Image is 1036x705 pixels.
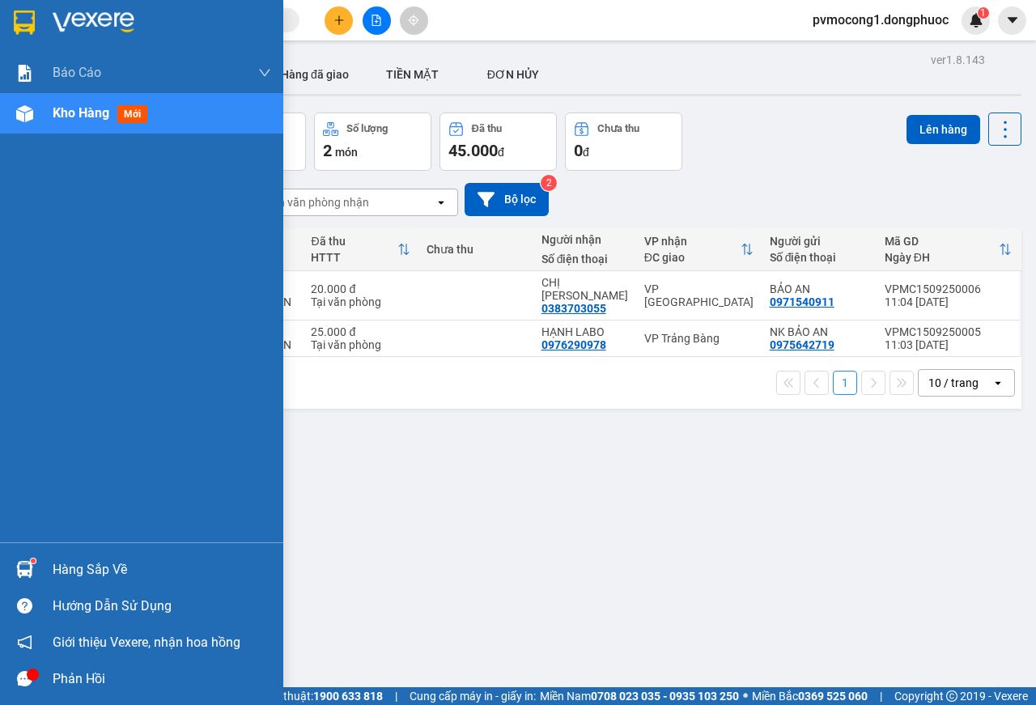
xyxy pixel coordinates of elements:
span: Giới thiệu Vexere, nhận hoa hồng [53,632,240,652]
div: VPMC1509250006 [885,282,1012,295]
div: ver 1.8.143 [931,51,985,69]
div: Mã GD [885,235,999,248]
span: notification [17,635,32,650]
div: VP nhận [644,235,741,248]
button: Số lượng2món [314,113,431,171]
span: question-circle [17,598,32,614]
div: Tại văn phòng [311,338,410,351]
span: TIỀN MẶT [386,68,439,81]
div: Số lượng [346,123,388,134]
span: Miền Bắc [752,687,868,705]
div: 0976290978 [541,338,606,351]
div: Phản hồi [53,667,271,691]
img: solution-icon [16,65,33,82]
div: HTTT [311,251,397,264]
span: ⚪️ [743,693,748,699]
div: Ngày ĐH [885,251,999,264]
svg: open [435,196,448,209]
div: 20.000 đ [311,282,410,295]
img: warehouse-icon [16,561,33,578]
th: Toggle SortBy [877,228,1020,271]
span: | [880,687,882,705]
div: VP Trảng Bàng [644,332,754,345]
div: 0975642719 [770,338,834,351]
div: Người nhận [541,233,628,246]
span: Hỗ trợ kỹ thuật: [236,687,383,705]
span: 45.000 [448,141,498,160]
div: Đã thu [472,123,502,134]
span: down [258,66,271,79]
span: mới [117,105,147,123]
div: Chưa thu [597,123,639,134]
strong: 1900 633 818 [313,690,383,703]
sup: 2 [541,175,557,191]
img: logo-vxr [14,11,35,35]
strong: 0369 525 060 [798,690,868,703]
div: 11:03 [DATE] [885,338,1012,351]
span: Miền Nam [540,687,739,705]
div: 11:04 [DATE] [885,295,1012,308]
div: VPMC1509250005 [885,325,1012,338]
span: Báo cáo [53,62,101,83]
div: 10 / trang [928,375,979,391]
button: Chưa thu0đ [565,113,682,171]
button: plus [325,6,353,35]
div: Số điện thoại [541,253,628,265]
div: Đã thu [311,235,397,248]
button: caret-down [998,6,1026,35]
div: 25.000 đ [311,325,410,338]
button: Hàng đã giao [268,55,362,94]
th: Toggle SortBy [303,228,418,271]
div: Hướng dẫn sử dụng [53,594,271,618]
button: 1 [833,371,857,395]
span: plus [333,15,345,26]
img: icon-new-feature [969,13,983,28]
span: aim [408,15,419,26]
span: Cung cấp máy in - giấy in: [410,687,536,705]
span: 1 [980,7,986,19]
button: file-add [363,6,391,35]
div: Chọn văn phòng nhận [258,194,369,210]
div: Số điện thoại [770,251,868,264]
span: file-add [371,15,382,26]
span: Kho hàng [53,105,109,121]
button: Lên hàng [906,115,980,144]
button: aim [400,6,428,35]
img: warehouse-icon [16,105,33,122]
strong: 0708 023 035 - 0935 103 250 [591,690,739,703]
div: Hàng sắp về [53,558,271,582]
button: Bộ lọc [465,183,549,216]
div: 0383703055 [541,302,606,315]
span: 2 [323,141,332,160]
span: đ [583,146,589,159]
th: Toggle SortBy [636,228,762,271]
span: copyright [946,690,957,702]
div: Người gửi [770,235,868,248]
span: món [335,146,358,159]
div: VP [GEOGRAPHIC_DATA] [644,282,754,308]
div: HẠNH LABO [541,325,628,338]
button: Đã thu45.000đ [439,113,557,171]
div: 0971540911 [770,295,834,308]
span: caret-down [1005,13,1020,28]
div: Tại văn phòng [311,295,410,308]
sup: 1 [978,7,989,19]
div: CHỊ HƯƠNG [541,276,628,302]
span: message [17,671,32,686]
span: 0 [574,141,583,160]
sup: 1 [31,558,36,563]
svg: open [991,376,1004,389]
span: ĐƠN HỦY [487,68,539,81]
span: pvmocong1.dongphuoc [800,10,962,30]
div: NK BẢO AN [770,325,868,338]
span: | [395,687,397,705]
div: BẢO AN [770,282,868,295]
div: ĐC giao [644,251,741,264]
div: Chưa thu [427,243,525,256]
span: đ [498,146,504,159]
